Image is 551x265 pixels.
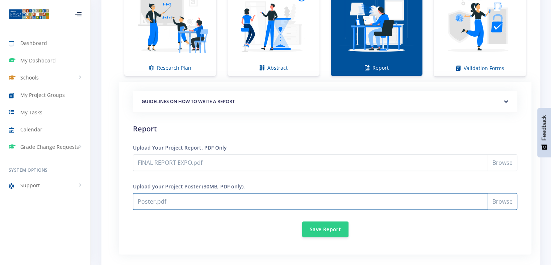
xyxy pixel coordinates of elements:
img: ... [9,8,49,20]
h2: Report [133,123,517,134]
label: Upload your Project Poster (30MB, PDF only). [133,183,245,190]
span: My Dashboard [20,57,56,64]
button: Feedback - Show survey [537,108,551,157]
span: Dashboard [20,39,47,47]
span: My Project Groups [20,91,65,99]
label: Upload Your Project Report. PDF Only [133,144,227,151]
span: Support [20,182,40,189]
span: Grade Change Requests [20,143,79,151]
button: Save Report [302,221,348,237]
h5: GUIDELINES ON HOW TO WRITE A REPORT [142,98,509,105]
span: Feedback [541,115,547,140]
span: My Tasks [20,109,42,116]
span: Schools [20,74,39,81]
h6: System Options [9,167,82,174]
span: Calendar [20,126,42,133]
